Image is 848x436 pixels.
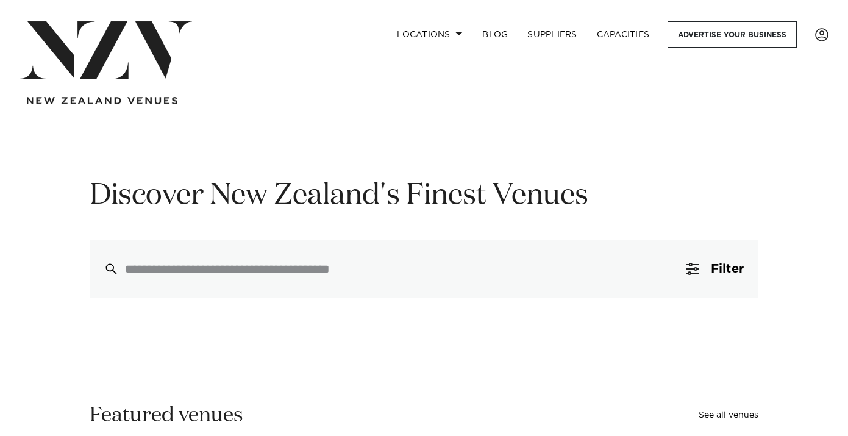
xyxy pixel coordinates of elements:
[587,21,660,48] a: Capacities
[672,240,758,298] button: Filter
[668,21,797,48] a: Advertise your business
[90,402,243,429] h2: Featured venues
[518,21,586,48] a: SUPPLIERS
[90,177,758,215] h1: Discover New Zealand's Finest Venues
[472,21,518,48] a: BLOG
[699,411,758,420] a: See all venues
[20,21,192,79] img: nzv-logo.png
[711,263,744,275] span: Filter
[387,21,472,48] a: Locations
[27,97,177,105] img: new-zealand-venues-text.png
